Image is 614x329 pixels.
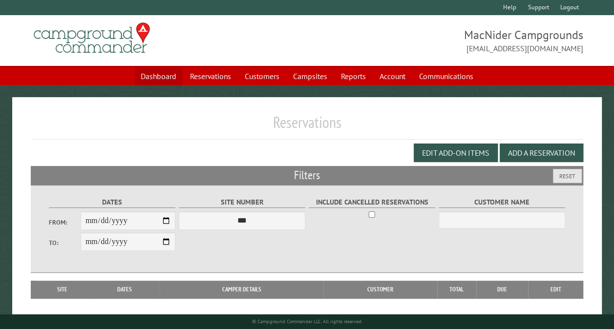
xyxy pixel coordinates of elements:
label: Customer Name [439,197,565,208]
a: Account [374,67,411,85]
a: Dashboard [135,67,182,85]
th: Total [437,281,476,298]
a: Communications [413,67,479,85]
button: Reset [553,169,582,183]
th: Camper Details [160,281,324,298]
th: Site [36,281,89,298]
th: Customer [323,281,437,298]
img: Campground Commander [31,19,153,57]
a: Customers [239,67,285,85]
button: Edit Add-on Items [414,144,498,162]
span: MacNider Campgrounds [EMAIL_ADDRESS][DOMAIN_NAME] [307,27,584,54]
th: Dates [89,281,160,298]
label: From: [49,218,81,227]
th: Edit [528,281,584,298]
label: To: [49,238,81,247]
a: Campsites [287,67,333,85]
h2: Filters [31,166,583,185]
a: Reports [335,67,372,85]
small: © Campground Commander LLC. All rights reserved. [252,318,362,325]
label: Site Number [179,197,305,208]
label: Dates [49,197,175,208]
a: Reservations [184,67,237,85]
h1: Reservations [31,113,583,140]
th: Due [476,281,528,298]
label: Include Cancelled Reservations [309,197,435,208]
button: Add a Reservation [500,144,583,162]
